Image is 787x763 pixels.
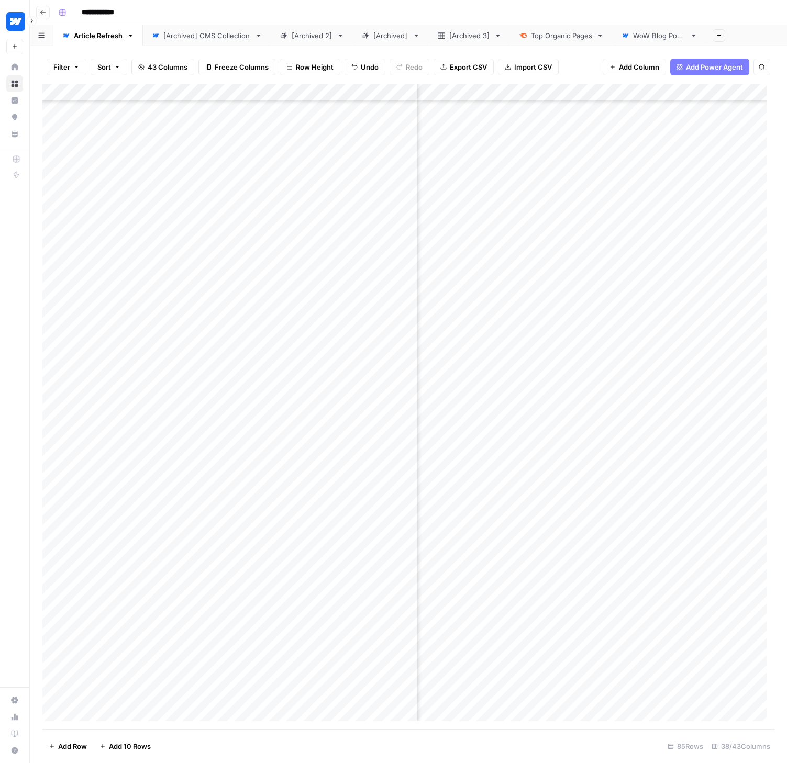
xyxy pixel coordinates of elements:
[686,62,743,72] span: Add Power Agent
[353,25,429,46] a: [Archived]
[373,30,408,41] div: [Archived]
[6,59,23,75] a: Home
[707,738,774,755] div: 38/43 Columns
[292,30,332,41] div: [Archived 2]
[670,59,749,75] button: Add Power Agent
[619,62,659,72] span: Add Column
[198,59,275,75] button: Freeze Columns
[406,62,423,72] span: Redo
[6,725,23,742] a: Learning Hub
[361,62,379,72] span: Undo
[53,25,143,46] a: Article Refresh
[6,126,23,142] a: Your Data
[6,75,23,92] a: Browse
[6,8,23,35] button: Workspace: Webflow
[450,62,487,72] span: Export CSV
[53,62,70,72] span: Filter
[215,62,269,72] span: Freeze Columns
[514,62,552,72] span: Import CSV
[390,59,429,75] button: Redo
[498,59,559,75] button: Import CSV
[280,59,340,75] button: Row Height
[58,741,87,751] span: Add Row
[296,62,334,72] span: Row Height
[93,738,157,755] button: Add 10 Rows
[531,30,592,41] div: Top Organic Pages
[6,709,23,725] a: Usage
[131,59,194,75] button: 43 Columns
[511,25,613,46] a: Top Organic Pages
[434,59,494,75] button: Export CSV
[6,692,23,709] a: Settings
[663,738,707,755] div: 85 Rows
[429,25,511,46] a: [Archived 3]
[6,742,23,759] button: Help + Support
[6,109,23,126] a: Opportunities
[47,59,86,75] button: Filter
[109,741,151,751] span: Add 10 Rows
[6,92,23,109] a: Insights
[449,30,490,41] div: [Archived 3]
[97,62,111,72] span: Sort
[345,59,385,75] button: Undo
[633,30,686,41] div: WoW Blog Posts
[42,738,93,755] button: Add Row
[6,12,25,31] img: Webflow Logo
[163,30,251,41] div: [Archived] CMS Collection
[148,62,187,72] span: 43 Columns
[271,25,353,46] a: [Archived 2]
[74,30,123,41] div: Article Refresh
[613,25,706,46] a: WoW Blog Posts
[91,59,127,75] button: Sort
[603,59,666,75] button: Add Column
[143,25,271,46] a: [Archived] CMS Collection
